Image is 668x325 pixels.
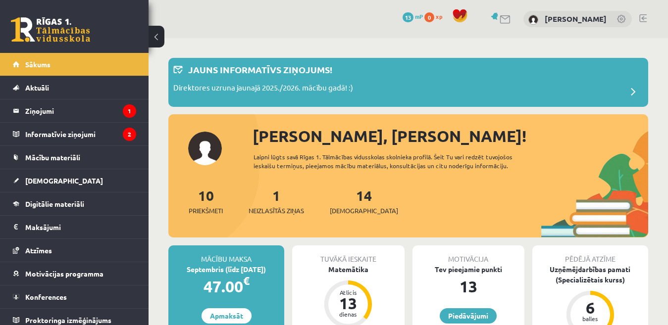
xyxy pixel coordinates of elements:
[25,123,136,145] legend: Informatīvie ziņojumi
[13,76,136,99] a: Aktuāli
[25,60,51,69] span: Sākums
[532,245,648,264] div: Pēdējā atzīme
[168,245,284,264] div: Mācību maksa
[440,308,497,324] a: Piedāvājumi
[333,289,363,295] div: Atlicis
[25,153,80,162] span: Mācību materiāli
[189,206,223,216] span: Priekšmeti
[25,292,67,301] span: Konferences
[412,245,524,264] div: Motivācija
[330,206,398,216] span: [DEMOGRAPHIC_DATA]
[188,63,332,76] p: Jauns informatīvs ziņojums!
[13,285,136,308] a: Konferences
[403,12,423,20] a: 13 mP
[25,199,84,208] span: Digitālie materiāli
[575,316,605,322] div: balles
[436,12,442,20] span: xp
[13,146,136,169] a: Mācību materiāli
[249,186,304,216] a: 1Neizlasītās ziņas
[173,82,353,96] p: Direktores uzruna jaunajā 2025./2026. mācību gadā! :)
[532,264,648,285] div: Uzņēmējdarbības pamati (Specializētais kurss)
[13,123,136,145] a: Informatīvie ziņojumi2
[13,99,136,122] a: Ziņojumi1
[545,14,607,24] a: [PERSON_NAME]
[249,206,304,216] span: Neizlasītās ziņas
[123,128,136,141] i: 2
[13,216,136,238] a: Maksājumi
[528,15,538,25] img: Edgars Kleinbergs
[25,269,103,278] span: Motivācijas programma
[254,152,541,170] div: Laipni lūgts savā Rīgas 1. Tālmācības vidusskolas skolnieka profilā. Šeit Tu vari redzēt tuvojošo...
[25,316,111,325] span: Proktoringa izmēģinājums
[13,192,136,215] a: Digitālie materiāli
[292,245,404,264] div: Tuvākā ieskaite
[11,17,90,42] a: Rīgas 1. Tālmācības vidusskola
[333,295,363,311] div: 13
[168,264,284,275] div: Septembris (līdz [DATE])
[173,63,643,102] a: Jauns informatīvs ziņojums! Direktores uzruna jaunajā 2025./2026. mācību gadā! :)
[403,12,413,22] span: 13
[330,186,398,216] a: 14[DEMOGRAPHIC_DATA]
[25,99,136,122] legend: Ziņojumi
[25,176,103,185] span: [DEMOGRAPHIC_DATA]
[123,104,136,118] i: 1
[333,311,363,317] div: dienas
[412,264,524,275] div: Tev pieejamie punkti
[168,275,284,298] div: 47.00
[202,308,252,324] a: Apmaksāt
[25,246,52,255] span: Atzīmes
[189,186,223,216] a: 10Priekšmeti
[25,83,49,92] span: Aktuāli
[25,216,136,238] legend: Maksājumi
[415,12,423,20] span: mP
[575,300,605,316] div: 6
[13,169,136,192] a: [DEMOGRAPHIC_DATA]
[292,264,404,275] div: Matemātika
[412,275,524,298] div: 13
[253,124,648,148] div: [PERSON_NAME], [PERSON_NAME]!
[243,274,250,288] span: €
[424,12,447,20] a: 0 xp
[13,239,136,262] a: Atzīmes
[424,12,434,22] span: 0
[13,53,136,76] a: Sākums
[13,262,136,285] a: Motivācijas programma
